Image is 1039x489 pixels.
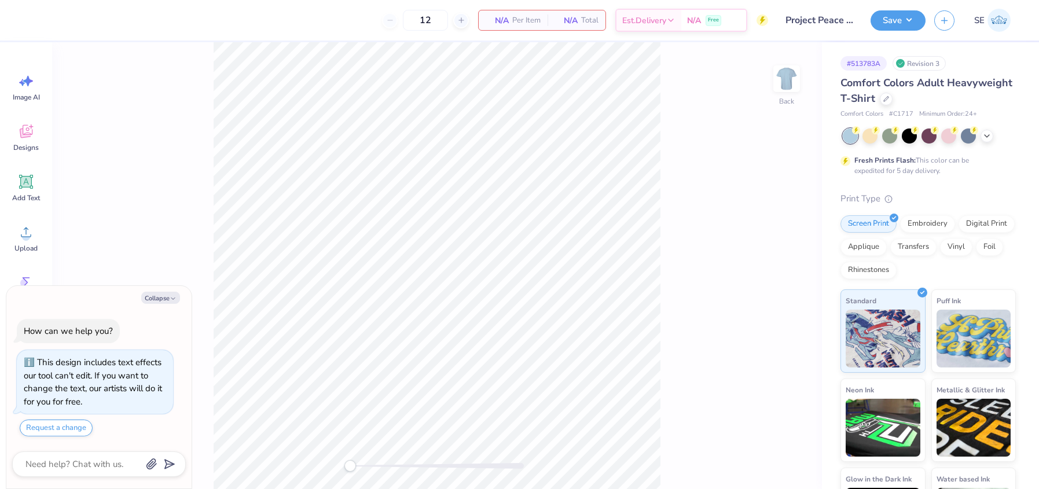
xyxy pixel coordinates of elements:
[24,356,162,407] div: This design includes text effects our tool can't edit. If you want to change the text, our artist...
[893,56,946,71] div: Revision 3
[779,96,794,106] div: Back
[846,473,912,485] span: Glow in the Dark Ink
[937,399,1011,457] img: Metallic & Glitter Ink
[24,325,113,337] div: How can we help you?
[840,109,883,119] span: Comfort Colors
[775,67,798,90] img: Back
[555,14,578,27] span: N/A
[846,384,874,396] span: Neon Ink
[974,14,985,27] span: SE
[840,238,887,256] div: Applique
[854,156,916,165] strong: Fresh Prints Flash:
[13,143,39,152] span: Designs
[403,10,448,31] input: – –
[622,14,666,27] span: Est. Delivery
[512,14,541,27] span: Per Item
[840,192,1016,205] div: Print Type
[14,244,38,253] span: Upload
[959,215,1015,233] div: Digital Print
[871,10,926,31] button: Save
[890,238,937,256] div: Transfers
[969,9,1016,32] a: SE
[840,76,1012,105] span: Comfort Colors Adult Heavyweight T-Shirt
[940,238,972,256] div: Vinyl
[840,56,887,71] div: # 513783A
[840,262,897,279] div: Rhinestones
[846,399,920,457] img: Neon Ink
[344,460,356,472] div: Accessibility label
[937,384,1005,396] span: Metallic & Glitter Ink
[919,109,977,119] span: Minimum Order: 24 +
[900,215,955,233] div: Embroidery
[854,155,997,176] div: This color can be expedited for 5 day delivery.
[987,9,1011,32] img: Shirley Evaleen B
[708,16,719,24] span: Free
[581,14,599,27] span: Total
[141,292,180,304] button: Collapse
[846,310,920,367] img: Standard
[846,295,876,307] span: Standard
[976,238,1003,256] div: Foil
[889,109,913,119] span: # C1717
[12,193,40,203] span: Add Text
[687,14,701,27] span: N/A
[777,9,862,32] input: Untitled Design
[937,473,990,485] span: Water based Ink
[20,420,93,436] button: Request a change
[13,93,40,102] span: Image AI
[937,295,961,307] span: Puff Ink
[840,215,897,233] div: Screen Print
[486,14,509,27] span: N/A
[937,310,1011,367] img: Puff Ink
